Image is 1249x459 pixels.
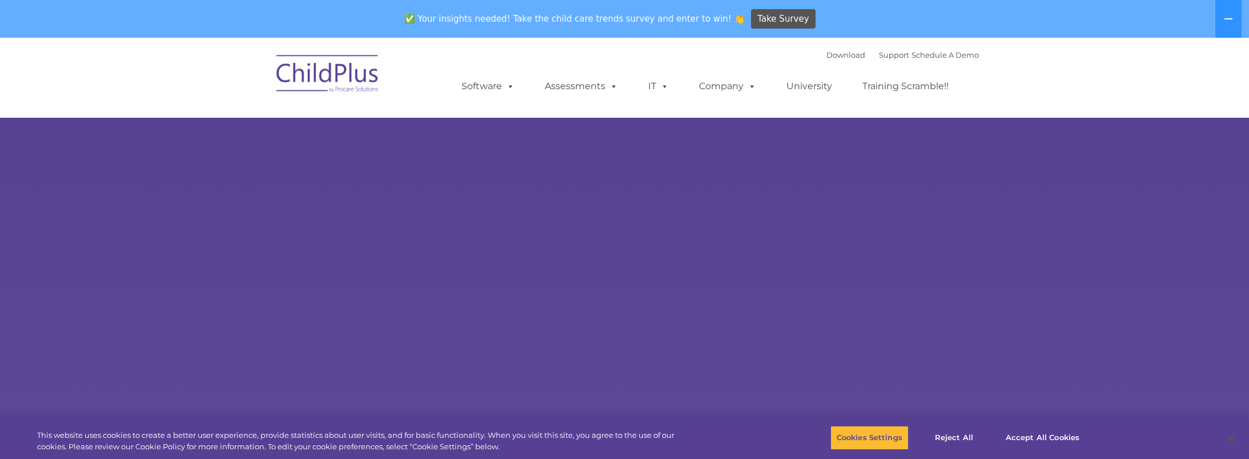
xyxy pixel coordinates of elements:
img: ChildPlus by Procare Solutions [271,47,385,104]
a: Take Survey [751,9,816,29]
button: Close [1218,425,1243,450]
a: Support [879,50,909,59]
a: Company [688,75,768,98]
button: Reject All [918,426,990,450]
a: University [775,75,844,98]
a: Schedule A Demo [911,50,979,59]
a: Training Scramble!! [851,75,960,98]
a: Download [826,50,865,59]
span: ✅ Your insights needed! Take the child care trends survey and enter to win! 👏 [400,7,749,30]
a: Software [450,75,526,98]
div: This website uses cookies to create a better user experience, provide statistics about user visit... [37,430,687,452]
button: Accept All Cookies [999,426,1086,450]
font: | [826,50,979,59]
span: Take Survey [757,9,809,29]
a: Assessments [533,75,629,98]
button: Cookies Settings [830,426,909,450]
a: IT [637,75,680,98]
